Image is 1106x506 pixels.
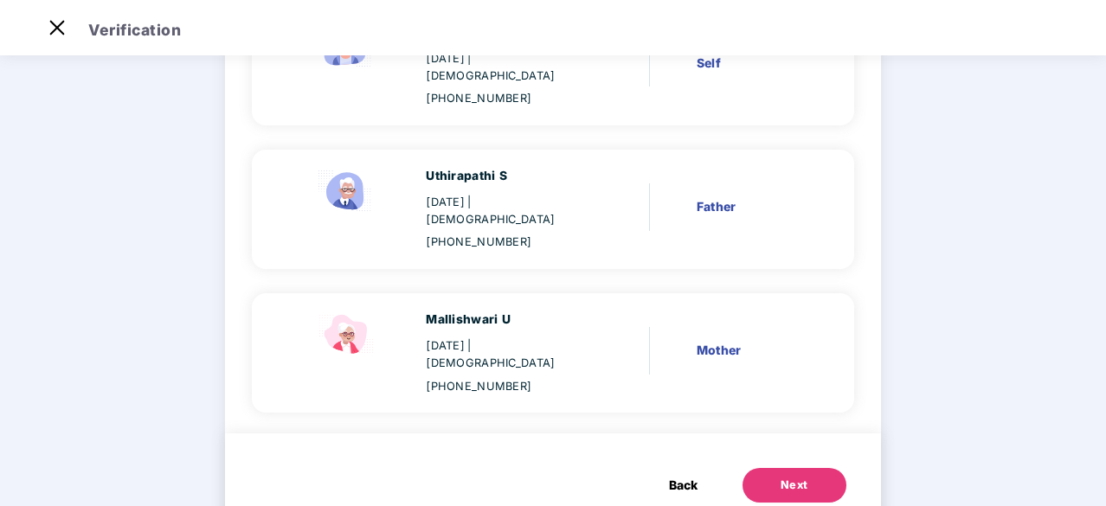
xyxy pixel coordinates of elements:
[426,311,587,330] div: Mallishwari U
[312,311,381,359] img: svg+xml;base64,PHN2ZyB4bWxucz0iaHR0cDovL3d3dy53My5vcmcvMjAwMC9zdmciIHdpZHRoPSI1NCIgaGVpZ2h0PSIzOC...
[669,476,698,495] span: Back
[426,234,587,251] div: [PHONE_NUMBER]
[743,468,846,503] button: Next
[697,341,803,360] div: Mother
[426,90,587,107] div: [PHONE_NUMBER]
[697,197,803,216] div: Father
[426,337,587,372] div: [DATE]
[426,167,587,186] div: Uthirapathi S
[781,477,808,494] div: Next
[426,194,587,228] div: [DATE]
[652,468,715,503] button: Back
[697,54,803,73] div: Self
[312,167,381,215] img: svg+xml;base64,PHN2ZyBpZD0iRmF0aGVyX2ljb24iIHhtbG5zPSJodHRwOi8vd3d3LnczLm9yZy8yMDAwL3N2ZyIgeG1sbn...
[426,378,587,395] div: [PHONE_NUMBER]
[426,50,587,85] div: [DATE]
